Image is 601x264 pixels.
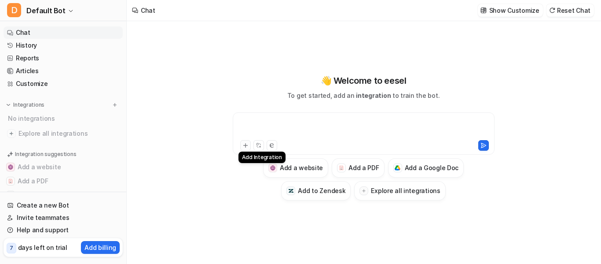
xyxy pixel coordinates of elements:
[4,188,123,202] button: Add a Google DocAdd a Google Doc
[10,244,13,252] p: 7
[388,158,464,178] button: Add a Google DocAdd a Google Doc
[263,158,328,178] button: Add a websiteAdd a website
[4,26,123,39] a: Chat
[270,165,276,171] img: Add a website
[4,100,47,109] button: Integrations
[356,92,391,99] span: integration
[8,164,13,170] img: Add a website
[4,127,123,140] a: Explore all integrations
[288,188,294,194] img: Add to Zendesk
[339,165,344,171] img: Add a PDF
[141,6,155,15] div: Chat
[4,78,123,90] a: Customize
[112,102,118,108] img: menu_add.svg
[18,126,119,141] span: Explore all integrations
[287,91,440,100] p: To get started, add an to train the bot.
[549,7,555,14] img: reset
[4,174,123,188] button: Add a PDFAdd a PDF
[405,163,459,172] h3: Add a Google Doc
[546,4,594,17] button: Reset Chat
[4,199,123,212] a: Create a new Bot
[478,4,543,17] button: Show Customize
[371,186,440,195] h3: Explore all integrations
[18,243,67,252] p: days left on trial
[15,150,76,158] p: Integration suggestions
[395,165,400,171] img: Add a Google Doc
[298,186,345,195] h3: Add to Zendesk
[4,212,123,224] a: Invite teammates
[480,7,487,14] img: customize
[13,101,44,108] p: Integrations
[8,178,13,184] img: Add a PDF
[321,74,407,87] p: 👋 Welcome to eesel
[238,152,286,163] div: Add Integration
[348,163,379,172] h3: Add a PDF
[354,181,445,201] button: Explore all integrations
[4,224,123,236] a: Help and support
[7,3,21,17] span: D
[4,39,123,52] a: History
[84,243,116,252] p: Add billing
[489,6,539,15] p: Show Customize
[81,241,120,254] button: Add billing
[7,129,16,138] img: explore all integrations
[4,65,123,77] a: Articles
[280,163,323,172] h3: Add a website
[4,52,123,64] a: Reports
[26,4,66,17] span: Default Bot
[5,111,123,126] div: No integrations
[5,102,11,108] img: expand menu
[4,160,123,174] button: Add a websiteAdd a website
[281,181,351,201] button: Add to ZendeskAdd to Zendesk
[332,158,384,178] button: Add a PDFAdd a PDF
